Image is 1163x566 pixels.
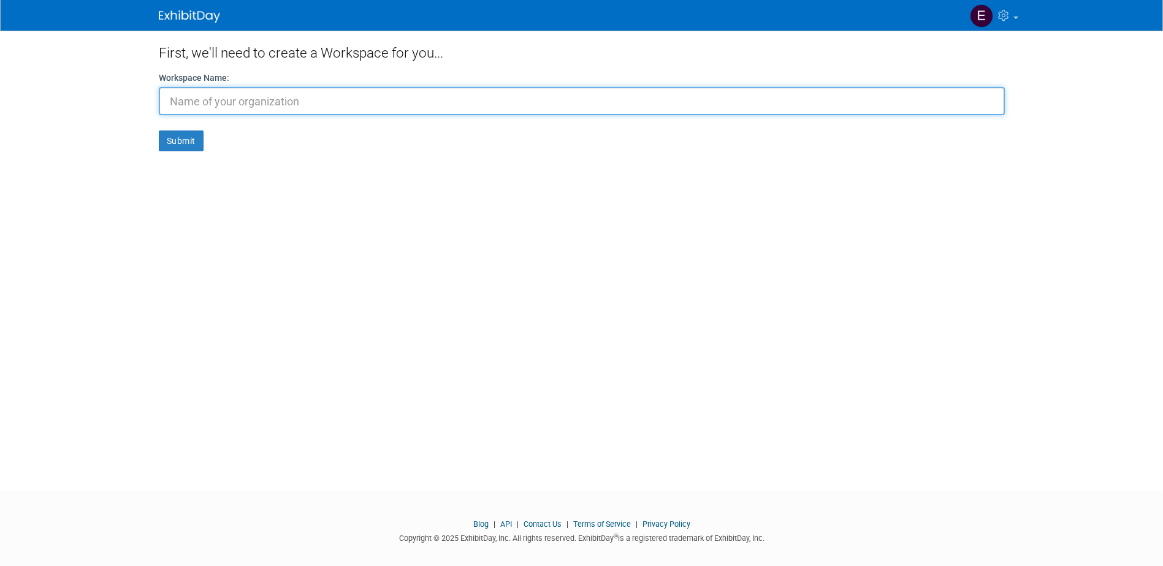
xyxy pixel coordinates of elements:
img: ExhibitDay [159,10,220,23]
span: | [490,519,498,529]
span: | [633,519,641,529]
a: Privacy Policy [643,519,690,529]
span: | [514,519,522,529]
a: Terms of Service [573,519,631,529]
span: | [563,519,571,529]
a: Blog [473,519,489,529]
sup: ® [614,533,618,540]
a: API [500,519,512,529]
input: Name of your organization [159,87,1005,115]
div: First, we'll need to create a Workspace for you... [159,31,1005,72]
label: Workspace Name: [159,72,229,84]
a: Contact Us [524,519,562,529]
button: Submit [159,130,204,151]
img: Elissa Burns [970,4,993,28]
